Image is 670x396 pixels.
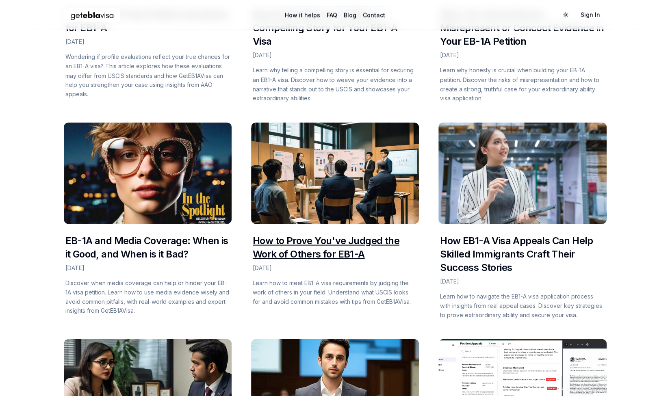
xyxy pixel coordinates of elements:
img: Cover Image for EB-1A and Media Coverage: When is it Good, and When is it Bad? [64,122,232,224]
a: How EB1-A Visa Appeals Can Help Skilled Immigrants Craft Their Success Stories [440,234,593,273]
nav: Main [278,6,392,23]
time: [DATE] [65,38,85,45]
p: Learn how to meet EB1-A visa requirements by judging the work of others in your field. Understand... [253,278,417,306]
p: Wondering if profile evaluations reflect your true chances for an EB1-A visa? This article explor... [65,52,230,99]
time: [DATE] [253,52,272,58]
a: Sign In [574,7,607,22]
time: [DATE] [253,264,272,271]
a: Home Page [64,8,245,22]
a: How to Prove You've Judged the Work of Others for EB1-A [253,234,399,260]
p: Discover when media coverage can help or hinder your EB-1A visa petition. Learn how to use media ... [65,278,230,315]
a: FAQ [327,11,337,19]
p: Learn why telling a compelling story is essential for securing an EB1-A visa. Discover how to wea... [253,66,417,103]
img: geteb1avisa logo [64,8,121,22]
time: [DATE] [65,264,85,271]
img: Cover Image for How EB1-A Visa Appeals Can Help Skilled Immigrants Craft Their Success Stories [438,122,606,224]
a: Blog [344,11,356,19]
time: [DATE] [440,277,459,284]
time: [DATE] [440,52,459,58]
p: Learn how to navigate the EB1-A visa application process with insights from real appeal cases. Di... [440,292,605,319]
a: Contact [363,11,385,19]
img: Cover Image for How to Prove You've Judged the Work of Others for EB1-A [251,122,419,224]
a: EB-1A and Media Coverage: When is it Good, and When is it Bad? [65,234,228,260]
p: Learn why honesty is crucial when building your EB-1A petition. Discover the risks of misrepresen... [440,66,605,103]
a: How it helps [285,11,320,19]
